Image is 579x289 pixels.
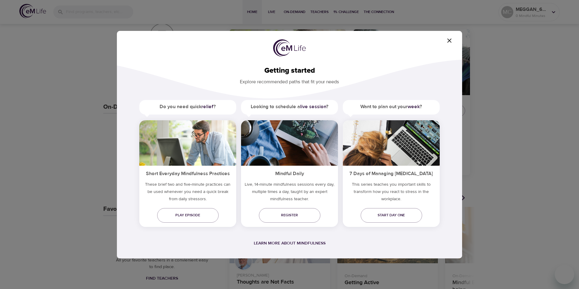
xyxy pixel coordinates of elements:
a: Start day one [361,208,422,223]
h2: Getting started [127,66,452,75]
h5: 7 Days of Managing [MEDICAL_DATA] [343,166,440,181]
span: Play episode [162,212,214,218]
h5: Looking to schedule a ? [241,100,338,114]
span: Start day one [366,212,417,218]
a: week [408,104,420,110]
h5: Do you need quick ? [139,100,236,114]
p: Live, 14-minute mindfulness sessions every day, multiple times a day, taught by an expert mindful... [241,181,338,205]
a: relief [201,104,213,110]
h5: Mindful Daily [241,166,338,181]
a: Learn more about mindfulness [254,241,326,246]
h5: Short Everyday Mindfulness Practices [139,166,236,181]
img: ims [139,120,236,166]
img: ims [241,120,338,166]
p: This series teaches you important skills to transform how you react to stress in the workplace. [343,181,440,205]
span: Register [264,212,316,218]
a: live session [300,104,326,110]
a: Register [259,208,320,223]
p: Explore recommended paths that fit your needs [127,75,452,85]
img: ims [343,120,440,166]
a: Play episode [157,208,219,223]
h5: These brief two and five-minute practices can be used whenever you need a quick break from daily ... [139,181,236,205]
img: logo [273,39,306,57]
h5: Want to plan out your ? [343,100,440,114]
